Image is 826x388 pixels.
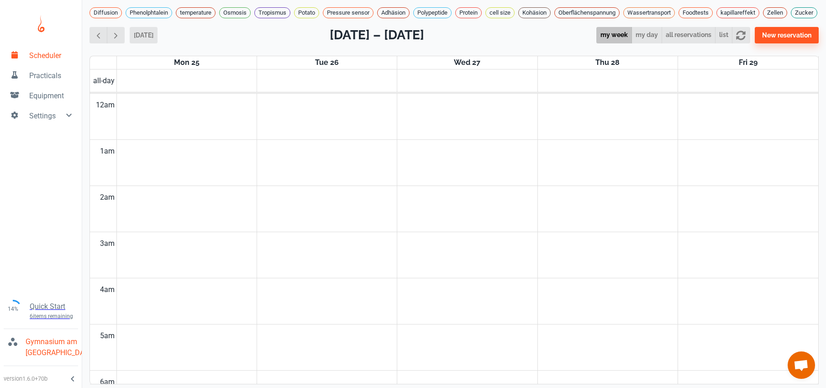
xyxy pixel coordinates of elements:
[323,8,373,17] span: Pressure sensor
[126,8,172,17] span: Phenolphtalein
[679,7,713,18] div: Foodtests
[452,56,482,69] a: August 27, 2025
[788,351,815,379] a: Chat öffnen
[90,8,121,17] span: Diffusion
[172,56,201,69] a: August 25, 2025
[716,7,759,18] div: kapillareffekt
[323,7,374,18] div: Pressure sensor
[662,27,716,44] button: all reservations
[126,7,172,18] div: Phenolphtalein
[679,8,712,17] span: Foodtests
[254,7,290,18] div: Tropismus
[176,8,215,17] span: temperature
[518,7,551,18] div: Kohäsion
[594,56,621,69] a: August 28, 2025
[456,8,481,17] span: Protein
[377,7,410,18] div: Adhäsion
[763,8,787,17] span: Zellen
[413,7,452,18] div: Polypeptide
[98,232,116,255] div: 3am
[330,26,424,45] h2: [DATE] – [DATE]
[455,7,482,18] div: Protein
[98,140,116,163] div: 1am
[313,56,341,69] a: August 26, 2025
[732,27,750,44] button: refresh
[219,7,251,18] div: Osmosis
[294,7,319,18] div: Potato
[176,7,216,18] div: temperature
[89,27,107,44] button: Previous week
[98,324,116,347] div: 5am
[98,186,116,209] div: 2am
[255,8,290,17] span: Tropismus
[596,27,632,44] button: my week
[791,7,817,18] div: Zucker
[791,8,817,17] span: Zucker
[554,7,620,18] div: Oberflächenspannung
[717,8,759,17] span: kapillareffekt
[486,8,514,17] span: cell size
[94,94,116,117] div: 12am
[378,8,409,17] span: Adhäsion
[737,56,759,69] a: August 29, 2025
[624,8,674,17] span: Wassertransport
[715,27,732,44] button: list
[220,8,250,17] span: Osmosis
[631,27,662,44] button: my day
[555,8,619,17] span: Oberflächenspannung
[91,75,116,86] span: all-day
[89,7,122,18] div: Diffusion
[485,7,515,18] div: cell size
[98,278,116,301] div: 4am
[295,8,319,17] span: Potato
[623,7,675,18] div: Wassertransport
[107,27,125,44] button: Next week
[763,7,787,18] div: Zellen
[755,27,819,43] button: New reservation
[130,27,158,43] button: [DATE]
[519,8,550,17] span: Kohäsion
[414,8,451,17] span: Polypeptide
